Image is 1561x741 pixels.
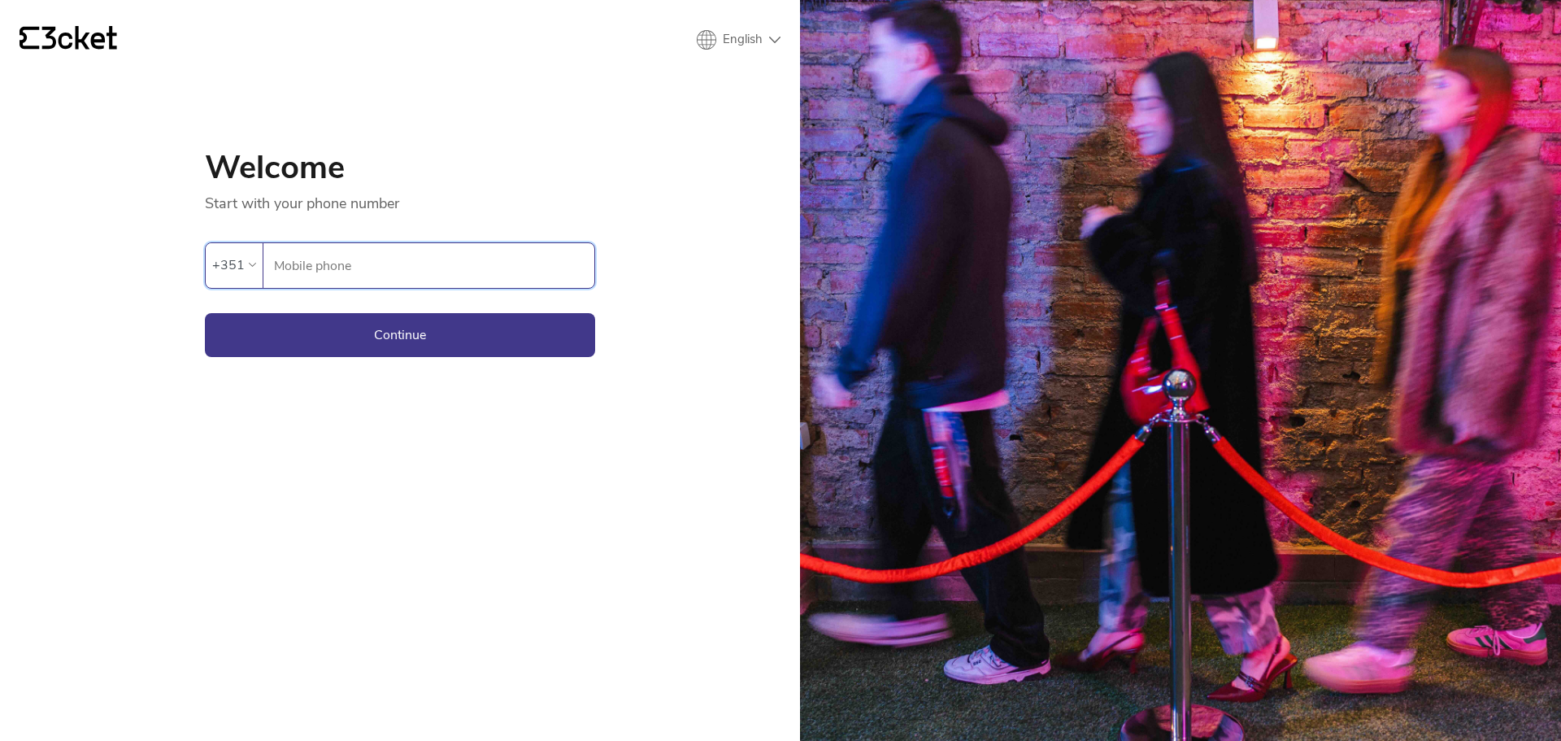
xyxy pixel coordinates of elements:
label: Mobile phone [263,243,594,289]
g: {' '} [20,27,39,50]
div: +351 [212,253,245,277]
button: Continue [205,313,595,357]
p: Start with your phone number [205,184,595,213]
h1: Welcome [205,151,595,184]
input: Mobile phone [273,243,594,288]
a: {' '} [20,26,117,54]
